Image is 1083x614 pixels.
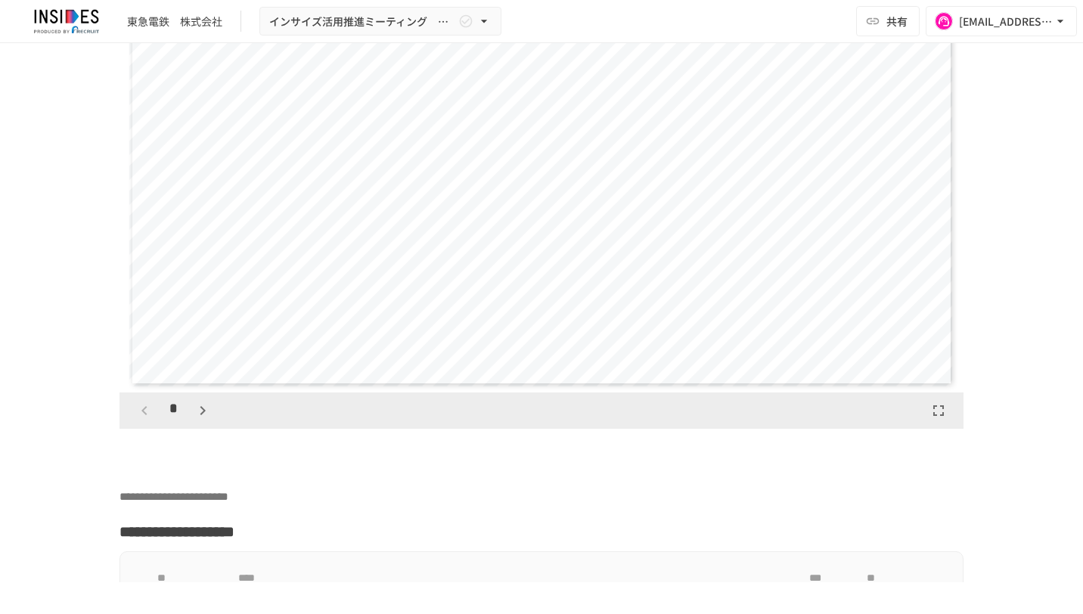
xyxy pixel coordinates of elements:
[926,6,1077,36] button: [EMAIL_ADDRESS][DOMAIN_NAME]
[886,13,908,29] span: 共有
[127,14,222,29] div: 東急電鉄 株式会社
[959,12,1053,31] div: [EMAIL_ADDRESS][DOMAIN_NAME]
[259,7,501,36] button: インサイズ活用推進ミーティング ～1回目～
[269,12,455,31] span: インサイズ活用推進ミーティング ～1回目～
[856,6,920,36] button: 共有
[18,9,115,33] img: JmGSPSkPjKwBq77AtHmwC7bJguQHJlCRQfAXtnx4WuV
